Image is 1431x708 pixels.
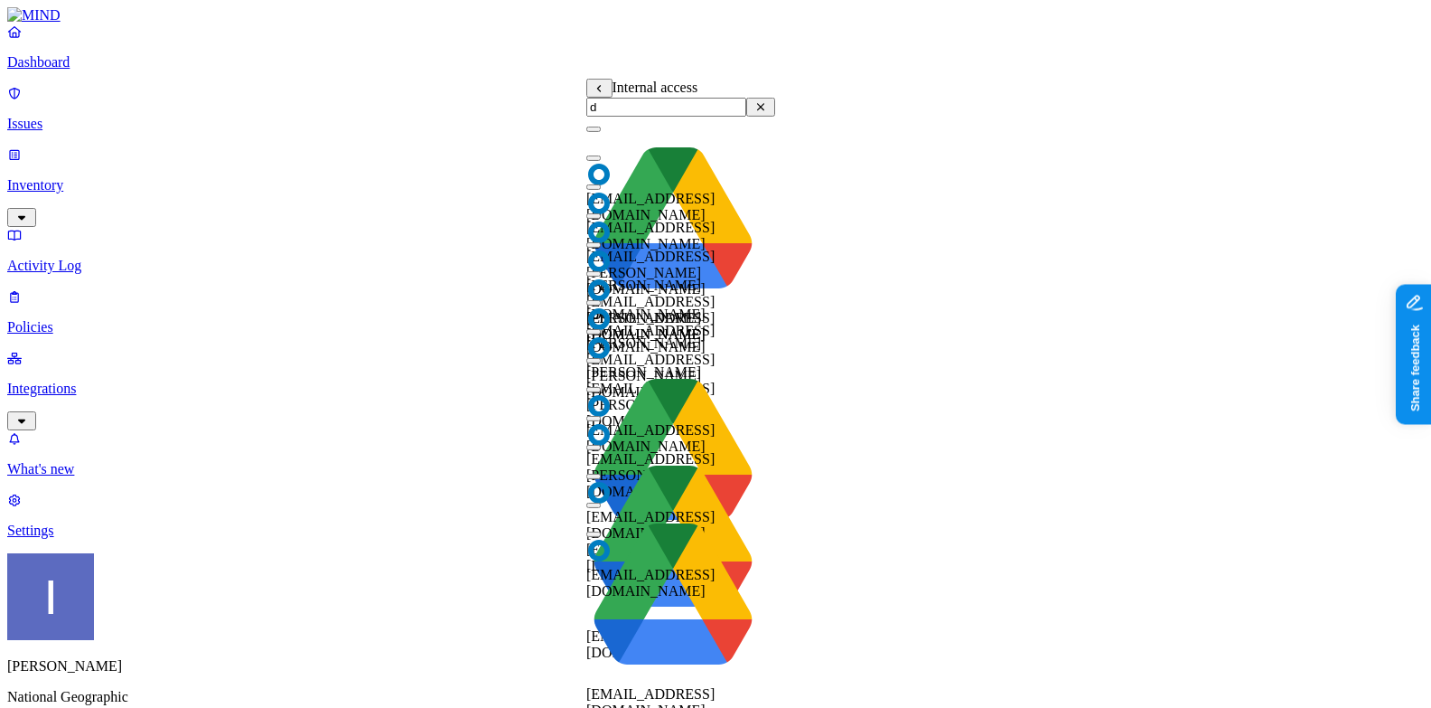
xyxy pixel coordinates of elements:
[7,258,1424,274] p: Activity Log
[586,191,612,216] img: okta2
[7,381,1424,397] p: Integrations
[7,658,1424,675] p: [PERSON_NAME]
[586,567,715,599] span: [EMAIL_ADDRESS][DOMAIN_NAME]
[7,350,1424,428] a: Integrations
[7,177,1424,194] p: Inventory
[586,249,612,274] img: okta2
[586,364,760,538] img: google-drive
[586,422,612,448] img: okta2
[7,492,1424,539] a: Settings
[586,162,612,187] img: okta2
[586,220,612,245] img: okta2
[7,146,1424,224] a: Inventory
[7,430,1424,477] a: What's new
[586,393,612,419] img: okta2
[586,509,760,683] img: google-drive
[7,319,1424,335] p: Policies
[7,461,1424,477] p: What's new
[586,278,612,303] img: okta2
[7,553,94,640] img: Itai Schwartz
[586,451,760,625] img: google-drive
[7,288,1424,335] a: Policies
[7,54,1424,71] p: Dashboard
[7,689,1424,705] p: National Geographic
[586,335,612,361] img: okta2
[586,480,612,505] img: okta2
[586,307,612,332] img: okta2
[7,227,1424,274] a: Activity Log
[613,80,698,95] span: Internal access
[7,7,61,24] img: MIND
[586,133,760,307] img: google-drive
[586,98,746,117] input: Search...
[7,85,1424,132] a: Issues
[586,538,612,563] img: okta2
[7,24,1424,71] a: Dashboard
[7,7,1424,24] a: MIND
[7,523,1424,539] p: Settings
[7,116,1424,132] p: Issues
